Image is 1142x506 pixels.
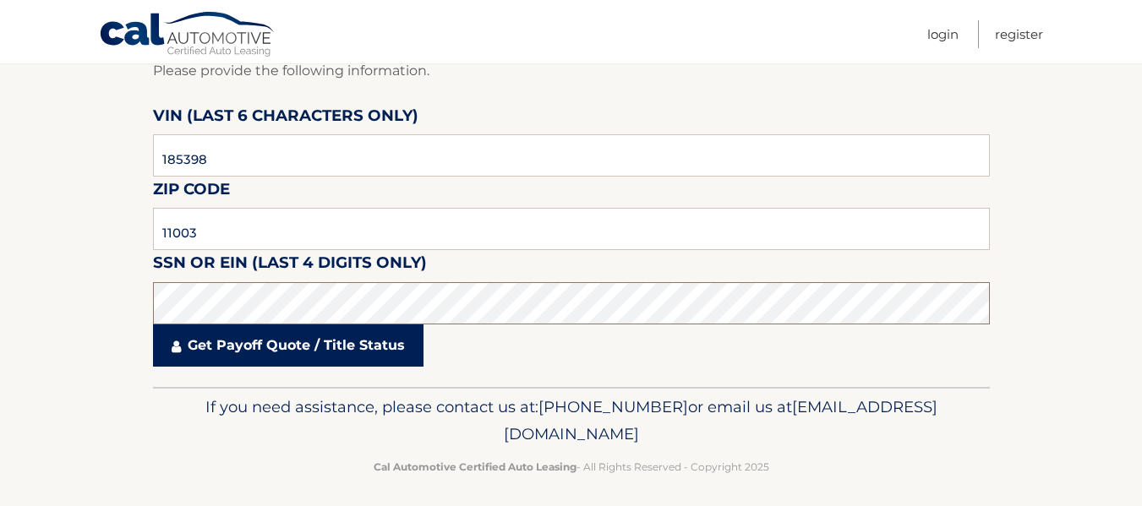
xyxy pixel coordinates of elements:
a: Login [927,20,959,48]
p: Please provide the following information. [153,59,990,83]
label: SSN or EIN (last 4 digits only) [153,250,427,281]
label: VIN (last 6 characters only) [153,103,418,134]
a: Register [995,20,1043,48]
p: If you need assistance, please contact us at: or email us at [164,394,979,448]
span: [PHONE_NUMBER] [538,397,688,416]
p: - All Rights Reserved - Copyright 2025 [164,458,979,476]
a: Cal Automotive [99,11,276,60]
a: Get Payoff Quote / Title Status [153,324,423,367]
label: Zip Code [153,177,230,208]
strong: Cal Automotive Certified Auto Leasing [374,460,576,473]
